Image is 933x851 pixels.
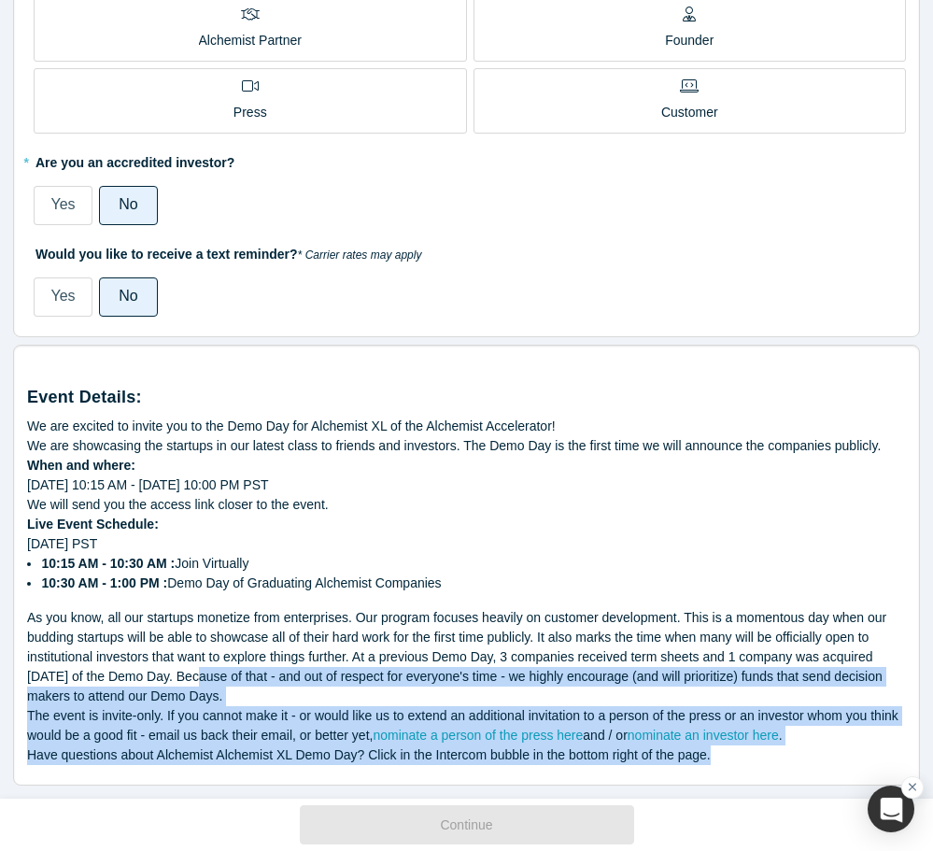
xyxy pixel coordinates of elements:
span: Yes [50,288,75,304]
strong: Live Event Schedule: [27,517,159,532]
a: nominate a person of the press here [373,728,583,743]
a: nominate an investor here [628,728,779,743]
span: No [119,196,137,212]
span: No [119,288,137,304]
div: We are excited to invite you to the Demo Day for Alchemist XL of the Alchemist Accelerator! [27,417,906,436]
p: Alchemist Partner [199,31,302,50]
div: We are showcasing the startups in our latest class to friends and investors. The Demo Day is the ... [27,436,906,456]
p: Press [233,103,267,122]
strong: When and where: [27,458,135,473]
strong: 10:15 AM - 10:30 AM : [41,556,175,571]
div: As you know, all our startups monetize from enterprises. Our program focuses heavily on customer ... [27,608,906,706]
div: [DATE] 10:15 AM - [DATE] 10:00 PM PST [27,475,906,495]
button: Continue [300,805,634,844]
div: The event is invite-only. If you cannot make it - or would like us to extend an additional invita... [27,706,906,745]
li: Join Virtually [41,554,906,574]
div: We will send you the access link closer to the event. [27,495,906,515]
label: Would you like to receive a text reminder? [34,238,906,264]
p: Founder [665,31,714,50]
div: [DATE] PST [27,534,906,593]
strong: 10:30 AM - 1:00 PM : [41,575,167,590]
li: Demo Day of Graduating Alchemist Companies [41,574,906,593]
div: Have questions about Alchemist Alchemist XL Demo Day? Click in the Intercom bubble in the bottom ... [27,745,906,765]
span: Yes [50,196,75,212]
em: * Carrier rates may apply [298,248,422,262]
label: Are you an accredited investor? [34,147,906,173]
strong: Event Details: [27,388,142,406]
p: Customer [661,103,718,122]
